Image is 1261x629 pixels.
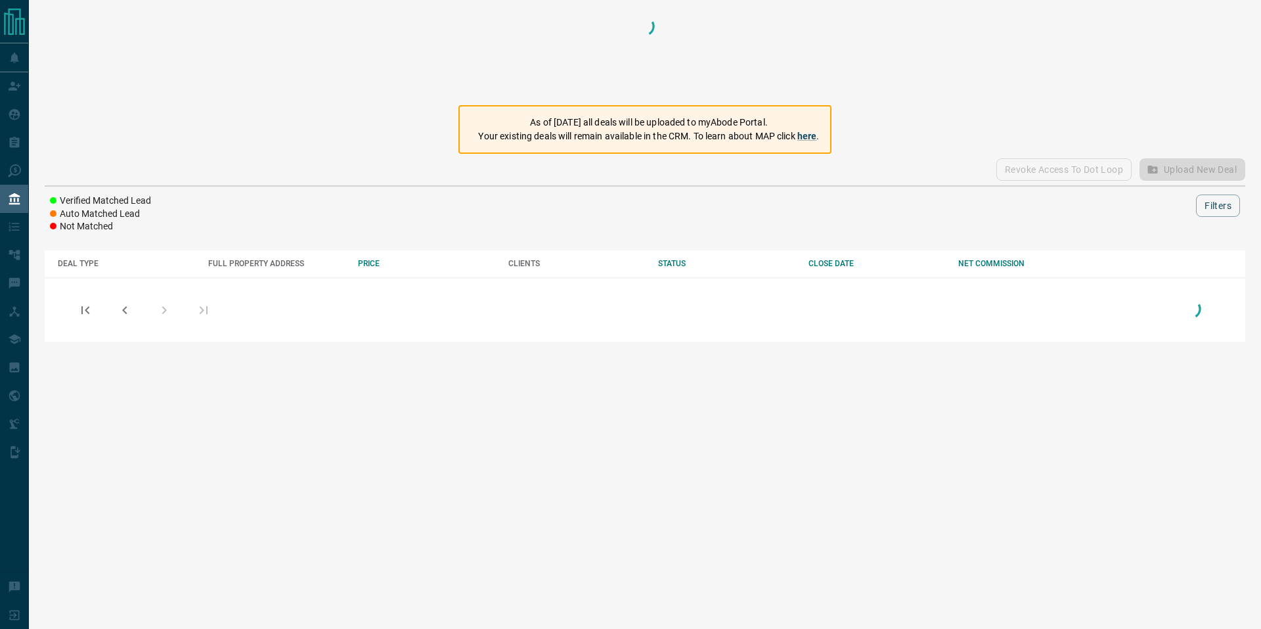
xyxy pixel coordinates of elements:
li: Verified Matched Lead [50,195,151,208]
button: Filters [1196,195,1240,217]
div: PRICE [358,259,495,268]
div: Loading [1178,296,1205,324]
li: Not Matched [50,220,151,233]
p: As of [DATE] all deals will be uploaded to myAbode Portal. [478,116,819,129]
div: NET COMMISSION [958,259,1095,268]
a: here [797,131,817,141]
div: FULL PROPERTY ADDRESS [208,259,345,268]
div: CLIENTS [508,259,646,268]
p: Your existing deals will remain available in the CRM. To learn about MAP click . [478,129,819,143]
div: STATUS [658,259,795,268]
div: DEAL TYPE [58,259,195,268]
li: Auto Matched Lead [50,208,151,221]
div: Loading [632,13,658,92]
div: CLOSE DATE [808,259,946,268]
